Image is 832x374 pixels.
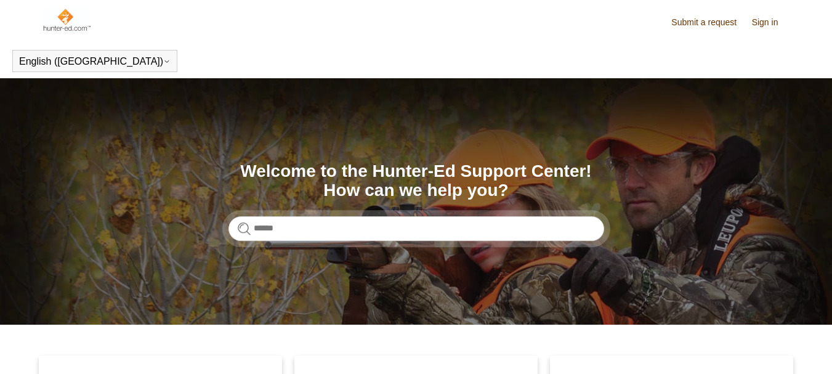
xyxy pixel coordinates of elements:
[19,56,171,67] button: English ([GEOGRAPHIC_DATA])
[228,162,604,200] h1: Welcome to the Hunter-Ed Support Center! How can we help you?
[671,16,749,29] a: Submit a request
[228,216,604,241] input: Search
[42,7,92,32] img: Hunter-Ed Help Center home page
[752,16,791,29] a: Sign in
[753,333,823,365] div: Chat Support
